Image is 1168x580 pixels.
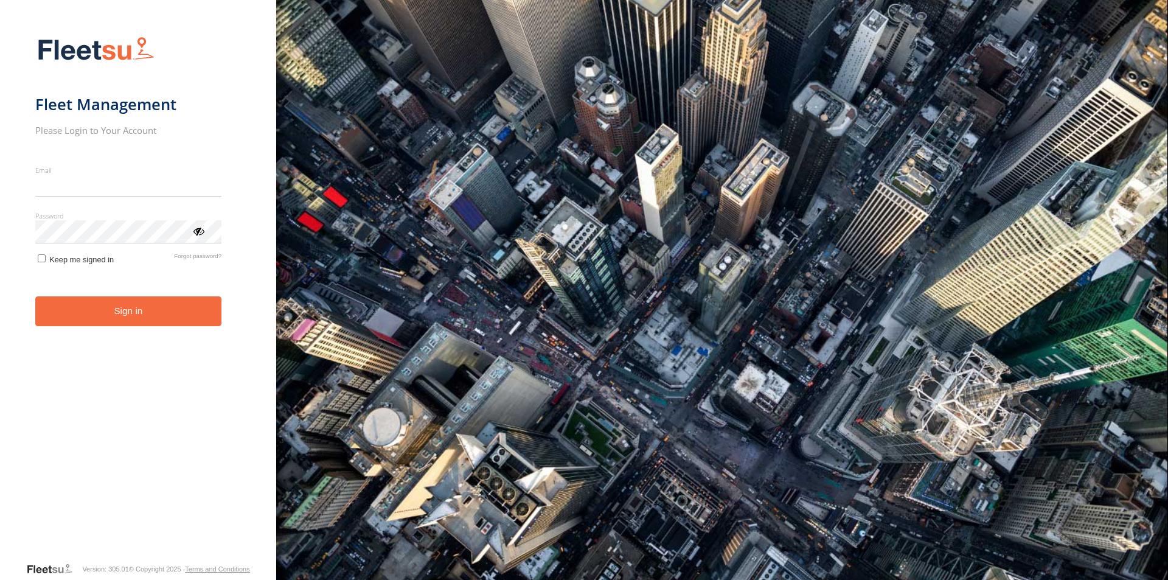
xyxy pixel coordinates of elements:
[35,211,222,220] label: Password
[26,563,82,575] a: Visit our Website
[129,565,250,573] div: © Copyright 2025 -
[35,94,222,114] h1: Fleet Management
[35,166,222,175] label: Email
[35,296,222,326] button: Sign in
[35,29,242,562] form: main
[174,253,221,264] a: Forgot password?
[192,225,204,237] div: ViewPassword
[38,254,46,262] input: Keep me signed in
[185,565,249,573] a: Terms and Conditions
[82,565,128,573] div: Version: 305.01
[35,124,222,136] h2: Please Login to Your Account
[35,34,157,65] img: Fleetsu
[49,255,114,264] span: Keep me signed in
